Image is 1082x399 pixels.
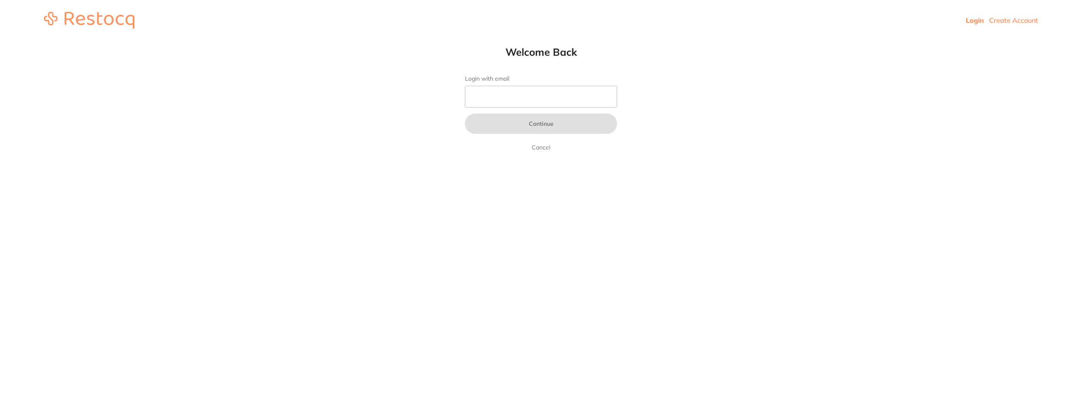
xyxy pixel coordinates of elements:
img: restocq_logo.svg [44,12,134,29]
button: Continue [465,114,617,134]
a: Cancel [530,142,552,152]
a: Create Account [989,16,1038,24]
label: Login with email [465,75,617,82]
a: Login [966,16,984,24]
h1: Welcome Back [448,46,634,58]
